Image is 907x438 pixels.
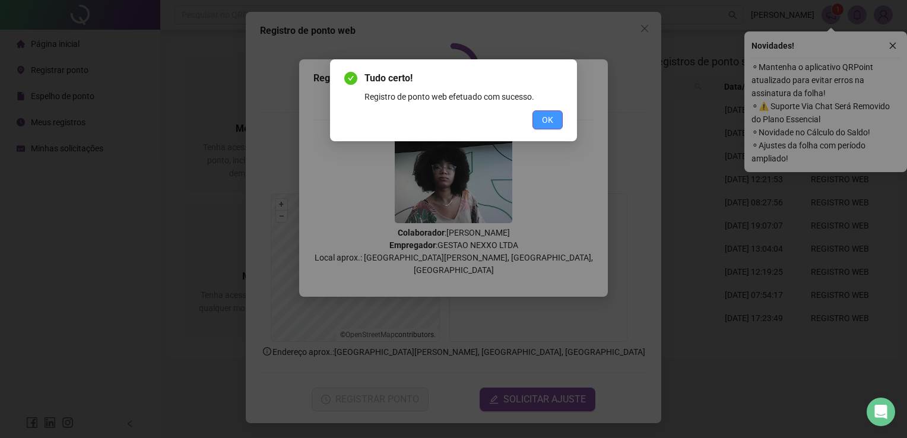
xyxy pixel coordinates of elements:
[364,90,563,103] div: Registro de ponto web efetuado com sucesso.
[542,113,553,126] span: OK
[532,110,563,129] button: OK
[867,398,895,426] div: Open Intercom Messenger
[344,72,357,85] span: check-circle
[364,71,563,85] span: Tudo certo!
